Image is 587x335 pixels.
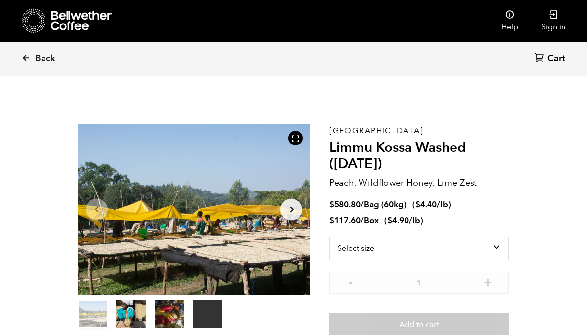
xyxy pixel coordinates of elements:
[329,215,334,226] span: $
[329,215,361,226] bdi: 117.60
[329,199,361,210] bdi: 580.80
[361,199,364,210] span: /
[415,199,437,210] bdi: 4.40
[482,277,494,287] button: +
[437,199,448,210] span: /lb
[361,215,364,226] span: /
[409,215,420,226] span: /lb
[415,199,420,210] span: $
[364,199,406,210] span: Bag (60kg)
[384,215,423,226] span: ( )
[387,215,409,226] bdi: 4.90
[387,215,392,226] span: $
[535,52,567,66] a: Cart
[329,199,334,210] span: $
[329,140,509,172] h2: Limmu Kossa Washed ([DATE])
[412,199,451,210] span: ( )
[344,277,356,287] button: -
[364,215,379,226] span: Box
[547,53,565,65] span: Cart
[329,176,509,190] p: Peach, Wildflower Honey, Lime Zest
[193,300,222,328] video: Your browser does not support the video tag.
[35,53,55,65] span: Back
